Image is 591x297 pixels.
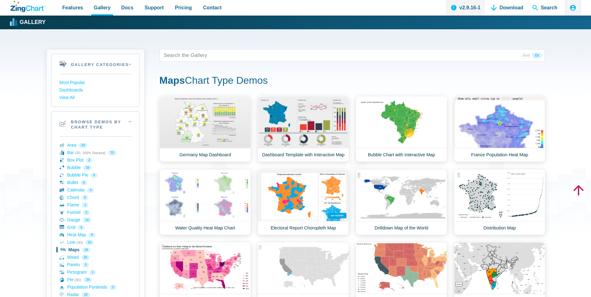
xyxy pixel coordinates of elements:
span: Gallery [94,3,111,12]
a: Distribution Map [454,169,545,235]
a: View All [60,94,131,101]
span: Or [532,53,541,58]
span: Pricing [175,3,192,12]
span: Support [145,3,164,12]
span: Contact [203,3,222,12]
a: Drilldown Map of the World [356,169,447,235]
a: Dashboard Template with Interactive Map [258,96,349,162]
a: Gallery [11,18,45,27]
h2: Browse Demos By Chart Type [51,111,140,136]
a: Water Quality Heat Map Chart [160,169,251,235]
a: Electoral Report Choropleth Map [258,169,349,235]
strong: Maps [160,75,185,86]
span: Features [62,3,83,12]
h1: Chart Type Demos [160,74,545,88]
strong: Gallery [20,20,45,25]
a: Bubble Chart with Interactive Map [356,96,447,162]
a: France Population Heat Map [454,96,545,162]
span: Docs [121,3,133,12]
a: Most Popular [60,79,131,87]
a: ZingChart Logo. Click to return to the homepage [11,1,46,12]
span: And [520,53,532,58]
a: Dashboards [60,87,131,94]
h2: Gallery Categories [51,54,140,74]
a: Germany Map Dashboard [160,96,251,162]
